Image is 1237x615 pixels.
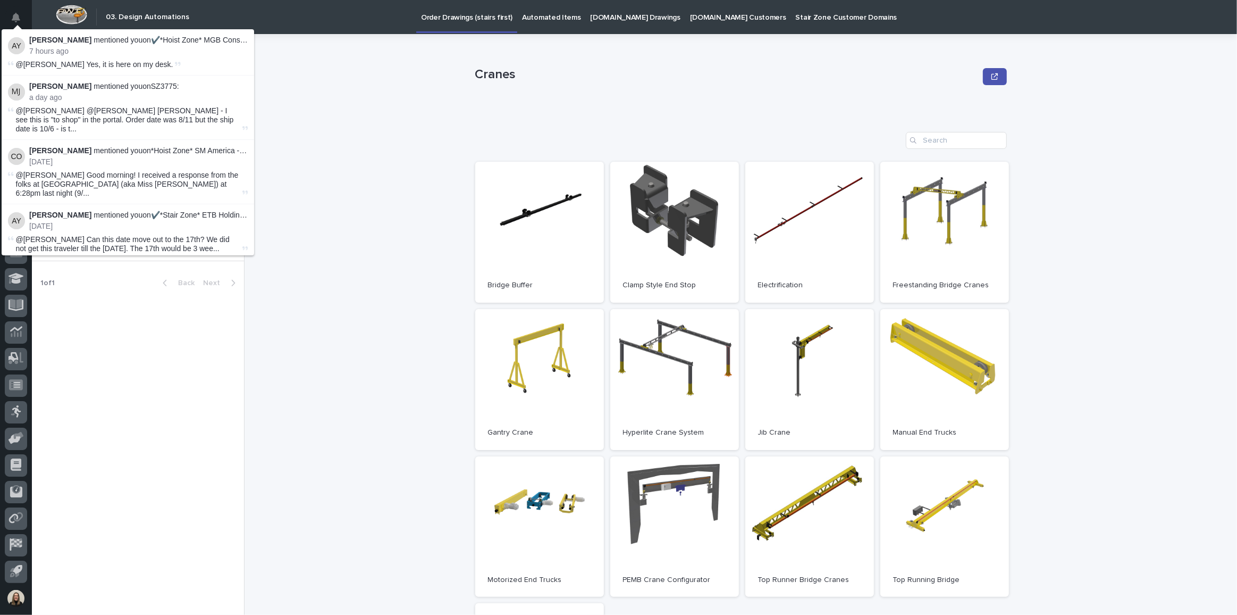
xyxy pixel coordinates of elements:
img: Workspace Logo [56,5,87,24]
a: Hyperlite Crane System [610,309,739,450]
div: Notifications [13,13,27,30]
a: Top Runner Bridge Cranes [745,456,874,597]
a: Top Running Bridge [880,456,1009,597]
input: Search [906,132,1007,149]
p: 1 of 1 [32,270,63,296]
a: Electrification [745,162,874,303]
p: Hyperlite Crane System [623,428,726,437]
button: Next [199,278,244,288]
p: [DATE] [29,157,248,167]
p: mentioned you on ✔️*Hoist Zone* MGB Construction INC - 🤖 PWI UltraLite Fixed Height Gantry Crane : [29,36,248,45]
p: Motorized End Trucks [488,576,591,585]
p: Electrification [758,281,861,290]
p: [DATE] [29,222,248,231]
button: users-avatar [5,587,27,610]
a: PEMB Crane Configurator [610,456,739,597]
strong: [PERSON_NAME] [29,211,91,219]
a: Bridge Buffer [475,162,604,303]
span: @[PERSON_NAME] Can this date move out to the 17th? We did not get this traveler till the [DATE]. ... [16,235,240,253]
span: Next [203,279,226,287]
p: 7 hours ago [29,47,248,56]
span: @[PERSON_NAME] Yes, it is here on my desk. [16,60,173,69]
img: Matt Jarvis [8,84,25,101]
span: @[PERSON_NAME] @[PERSON_NAME] [PERSON_NAME] - I see this is "to shop" in the portal. Order date w... [16,106,240,133]
p: PEMB Crane Configurator [623,576,726,585]
p: mentioned you on SZ3775 : [29,82,248,91]
img: Adam Yutzy [8,212,25,229]
h2: 03. Design Automations [106,13,189,22]
a: Motorized End Trucks [475,456,604,597]
p: Manual End Trucks [893,428,996,437]
a: Gantry Crane [475,309,604,450]
strong: [PERSON_NAME] [29,36,91,44]
button: Notifications [5,6,27,29]
strong: [PERSON_NAME] [29,82,91,90]
p: Clamp Style End Stop [623,281,726,290]
p: Jib Crane [758,428,861,437]
button: Back [154,278,199,288]
p: mentioned you on *Hoist Zone* SM America - 🤖 PWI UltraLite Telescoping Gantry Crane (12' – 16' HU... [29,146,248,155]
img: Caleb Oetjen [8,148,25,165]
span: @[PERSON_NAME] Good morning! I received a response from the folks at [GEOGRAPHIC_DATA] (aka Miss ... [16,171,240,197]
p: Top Runner Bridge Cranes [758,576,861,585]
p: Top Running Bridge [893,576,996,585]
p: a day ago [29,93,248,102]
a: Freestanding Bridge Cranes [880,162,1009,303]
p: Freestanding Bridge Cranes [893,281,996,290]
span: Back [172,279,195,287]
a: Jib Crane [745,309,874,450]
img: Adam Yutzy [8,37,25,54]
p: Cranes [475,67,979,82]
p: Bridge Buffer [488,281,591,290]
p: mentioned you on ✔️*Stair Zone* ETB Holdings - SZ3797 : [29,211,248,220]
strong: [PERSON_NAME] [29,146,91,155]
a: Manual End Trucks [880,309,1009,450]
p: Gantry Crane [488,428,591,437]
a: Clamp Style End Stop [610,162,739,303]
